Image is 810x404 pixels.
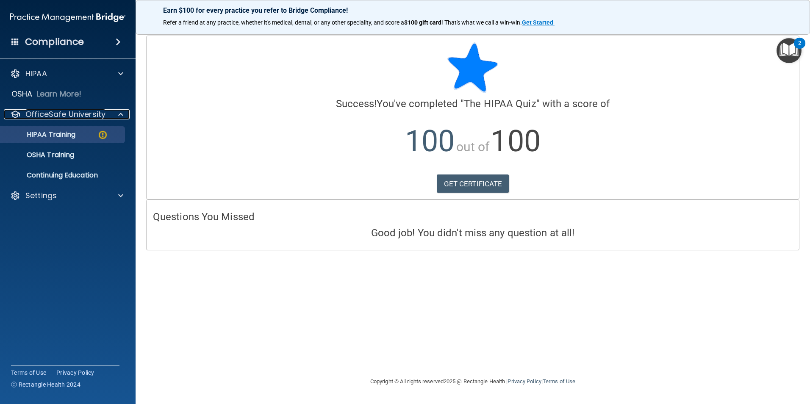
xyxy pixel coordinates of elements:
[25,36,84,48] h4: Compliance
[153,98,793,109] h4: You've completed " " with a score of
[10,109,123,119] a: OfficeSafe University
[491,124,540,158] span: 100
[404,19,441,26] strong: $100 gift card
[456,139,490,154] span: out of
[522,19,553,26] strong: Get Started
[163,6,782,14] p: Earn $100 for every practice you refer to Bridge Compliance!
[798,43,801,54] div: 2
[11,380,80,389] span: Ⓒ Rectangle Health 2024
[25,191,57,201] p: Settings
[441,19,522,26] span: ! That's what we call a win-win.
[543,378,575,385] a: Terms of Use
[6,151,74,159] p: OSHA Training
[6,171,121,180] p: Continuing Education
[405,124,455,158] span: 100
[163,19,404,26] span: Refer a friend at any practice, whether it's medical, dental, or any other speciality, and score a
[522,19,555,26] a: Get Started
[37,89,82,99] p: Learn More!
[11,89,33,99] p: OSHA
[10,191,123,201] a: Settings
[11,368,46,377] a: Terms of Use
[318,368,627,395] div: Copyright © All rights reserved 2025 @ Rectangle Health | |
[56,368,94,377] a: Privacy Policy
[447,42,498,93] img: blue-star-rounded.9d042014.png
[464,98,536,110] span: The HIPAA Quiz
[437,174,509,193] a: GET CERTIFICATE
[6,130,75,139] p: HIPAA Training
[777,38,802,63] button: Open Resource Center, 2 new notifications
[153,211,793,222] h4: Questions You Missed
[10,69,123,79] a: HIPAA
[97,130,108,140] img: warning-circle.0cc9ac19.png
[508,378,541,385] a: Privacy Policy
[25,69,47,79] p: HIPAA
[10,9,125,26] img: PMB logo
[153,227,793,238] h4: Good job! You didn't miss any question at all!
[25,109,105,119] p: OfficeSafe University
[336,98,377,110] span: Success!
